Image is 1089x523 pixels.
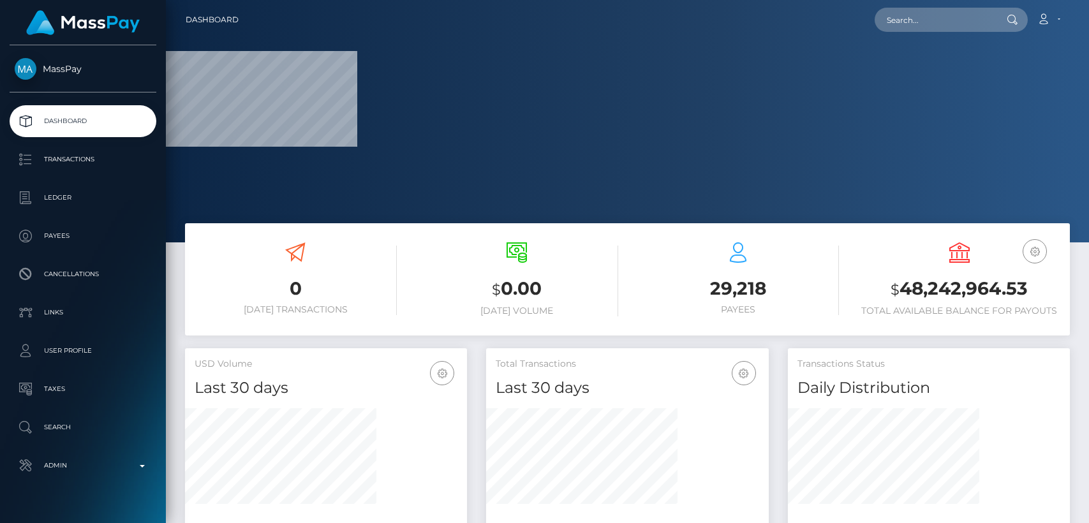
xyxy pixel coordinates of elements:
h5: USD Volume [195,358,457,371]
h6: Total Available Balance for Payouts [858,306,1060,316]
p: Admin [15,456,151,475]
h3: 48,242,964.53 [858,276,1060,302]
h4: Last 30 days [195,377,457,399]
a: Search [10,411,156,443]
p: Ledger [15,188,151,207]
p: Taxes [15,379,151,399]
h5: Transactions Status [797,358,1060,371]
a: User Profile [10,335,156,367]
h4: Daily Distribution [797,377,1060,399]
a: Payees [10,220,156,252]
h3: 0 [195,276,397,301]
img: MassPay [15,58,36,80]
h6: [DATE] Volume [416,306,618,316]
p: Dashboard [15,112,151,131]
p: Transactions [15,150,151,169]
h3: 29,218 [637,276,840,301]
small: $ [891,281,900,298]
p: Links [15,303,151,322]
a: Taxes [10,373,156,405]
a: Ledger [10,182,156,214]
input: Search... [875,8,995,32]
h3: 0.00 [416,276,618,302]
p: User Profile [15,341,151,360]
a: Cancellations [10,258,156,290]
a: Links [10,297,156,328]
small: $ [492,281,501,298]
p: Payees [15,226,151,246]
img: MassPay Logo [26,10,140,35]
p: Cancellations [15,265,151,284]
a: Transactions [10,144,156,175]
h6: [DATE] Transactions [195,304,397,315]
h5: Total Transactions [496,358,759,371]
span: MassPay [10,63,156,75]
h6: Payees [637,304,840,315]
a: Admin [10,450,156,482]
p: Search [15,418,151,437]
h4: Last 30 days [496,377,759,399]
a: Dashboard [186,6,239,33]
a: Dashboard [10,105,156,137]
